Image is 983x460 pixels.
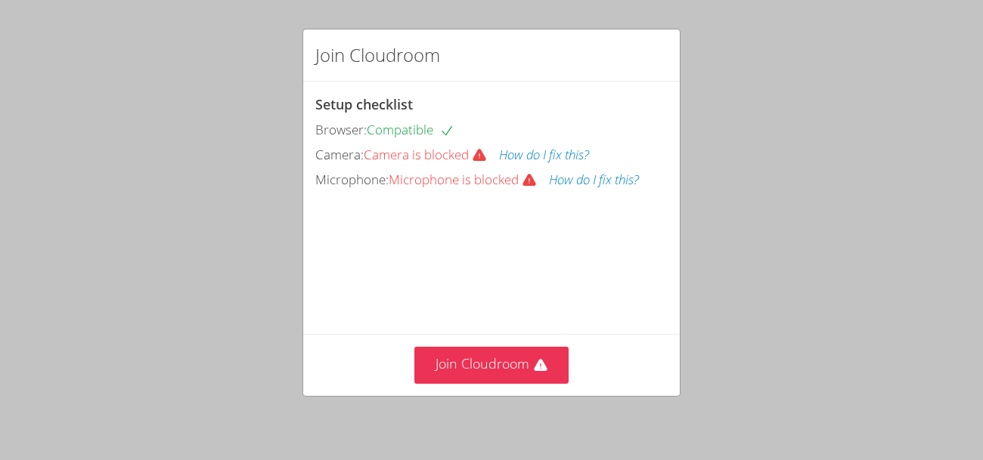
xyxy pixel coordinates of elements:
[367,121,454,138] span: Compatible
[499,144,589,166] button: How do I fix this?
[315,95,413,113] span: Setup checklist
[315,171,389,188] span: Microphone:
[364,146,499,163] span: Camera is blocked
[315,121,367,138] span: Browser:
[549,169,639,191] button: How do I fix this?
[389,171,549,188] span: Microphone is blocked
[414,347,569,384] button: Join Cloudroom
[315,146,364,163] span: Camera:
[315,42,440,69] h2: Join Cloudroom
